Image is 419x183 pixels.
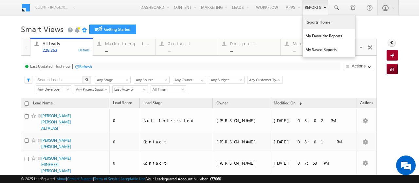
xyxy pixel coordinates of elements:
[216,118,267,123] div: [PERSON_NAME]
[247,76,283,84] a: Any Customer Type
[113,160,137,166] div: 0
[140,99,166,108] a: Lead Stage
[270,99,305,108] a: Modified On (sorted descending)
[297,101,302,106] span: (sorted descending)
[79,64,92,69] div: Refresh
[134,77,167,83] span: Any Source
[230,47,277,52] div: ...
[74,85,110,93] a: Any Project Suggested
[36,85,71,93] a: Any Developer
[173,76,206,84] div: Owner Filter
[105,47,152,52] div: ...
[30,64,71,69] div: Last Updated : Just now
[112,85,148,93] a: Last Activity
[173,76,206,84] input: Type to Search
[110,99,135,108] a: Lead Score
[230,41,277,46] div: Prospect
[95,76,131,84] div: Lead Stage Filter
[107,3,123,19] div: Minimize live chat window
[303,29,355,43] a: My Favourite Reports
[67,176,93,181] a: Contact Support
[357,99,376,108] span: Actions
[89,25,136,34] a: Getting Started
[113,118,137,123] div: 0
[168,41,214,46] div: Contact
[113,100,132,105] span: Lead Score
[274,139,354,145] div: [DATE] 08:01 PM
[216,139,267,145] div: [PERSON_NAME]
[216,160,267,166] div: [PERSON_NAME]
[274,160,354,166] div: [DATE] 07:58 PM
[43,41,89,46] div: All Leads
[247,76,282,84] div: Customer Type Filter
[218,39,281,55] a: Prospect...
[113,86,146,92] span: Last Activity
[35,4,70,10] span: Client - indglobal1 (77060)
[105,41,152,46] div: Marketing Leads
[30,38,93,56] a: All Leads228,263Details
[89,140,119,149] em: Start Chat
[303,43,355,57] a: My Saved Reports
[143,160,210,166] div: Contact
[151,85,186,93] a: All Time
[168,47,214,52] div: ...
[9,61,119,135] textarea: Type your message and hit 'Enter'
[280,39,343,55] a: Meeting...
[155,39,218,55] a: Contact...
[143,118,210,123] div: Not Interested
[57,176,66,181] a: About
[36,76,83,84] input: Search Leads
[151,86,184,92] span: All Time
[247,77,281,83] span: Any Customer Type
[197,76,206,83] a: Show All Items
[36,85,71,93] div: Developer Filter
[209,76,245,84] a: Any Budget
[30,100,56,108] a: Lead Name
[209,76,244,84] div: Budget Filter
[95,77,128,83] span: Any Stage
[134,76,170,84] a: Any Source
[120,176,145,181] a: Acceptable Use
[134,76,170,84] div: Lead Source Filter
[94,176,119,181] a: Terms of Service
[34,34,110,43] div: Chat with us now
[25,101,29,106] input: Check all records
[274,118,354,123] div: [DATE] 08:02 PM
[74,85,109,93] div: Project Suggested Filter
[36,86,69,92] span: Any Developer
[95,76,131,84] a: Any Stage
[293,47,339,52] div: ...
[93,39,155,55] a: Marketing Leads...
[143,100,162,105] span: Lead Stage
[41,138,71,149] a: [PERSON_NAME] [PERSON_NAME]
[293,41,339,46] div: Meeting
[41,156,71,173] a: [PERSON_NAME] MINEAZEL [PERSON_NAME]
[11,34,27,43] img: d_60004797649_company_0_60004797649
[41,113,71,131] a: [PERSON_NAME] [PERSON_NAME] ALFALASI
[113,139,137,145] div: 0
[85,78,88,81] img: Search
[274,101,296,105] span: Modified On
[78,47,90,53] div: Details
[344,63,373,70] button: Actions
[209,77,242,83] span: Any Budget
[303,15,355,29] a: Reports Home
[21,24,64,34] span: Smart Views
[74,86,107,92] span: Any Project Suggested
[143,139,210,145] div: Contact
[21,176,221,182] span: © 2025 LeadSquared | | | | |
[216,101,228,105] span: Owner
[211,176,221,181] span: 77060
[146,176,221,181] span: Your Leadsquared Account Number is
[43,47,89,52] div: 228,263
